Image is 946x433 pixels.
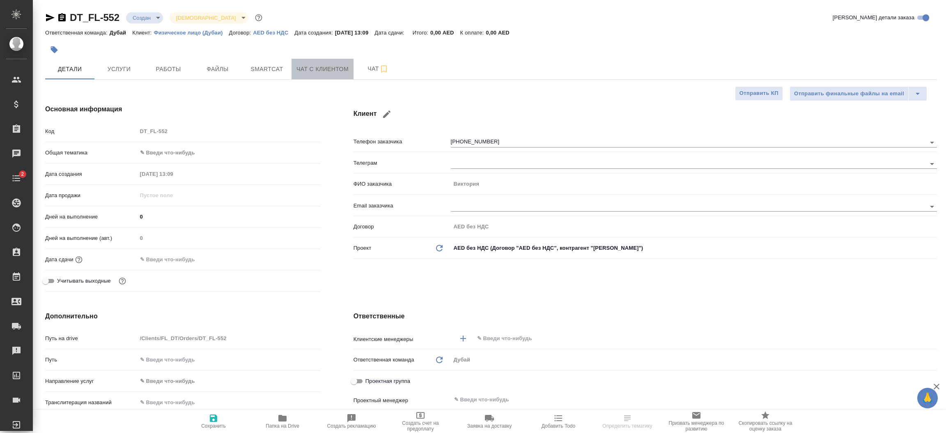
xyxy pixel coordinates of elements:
[926,137,938,148] button: Open
[667,420,726,432] span: Призвать менеджера по развитию
[126,12,163,23] div: Создан
[45,30,110,36] p: Ответственная команда:
[354,104,937,124] h4: Клиент
[45,398,137,407] p: Транслитерация названий
[70,12,119,23] a: DT_FL-552
[45,311,321,321] h4: Дополнительно
[110,30,133,36] p: Дубай
[45,234,137,242] p: Дней на выполнение (авт.)
[45,191,137,200] p: Дата продажи
[354,244,372,252] p: Проект
[45,127,137,136] p: Код
[253,30,294,36] p: AED без НДС
[926,158,938,170] button: Open
[50,64,90,74] span: Детали
[137,146,321,160] div: ✎ Введи что-нибудь
[354,223,451,231] p: Договор
[413,30,430,36] p: Итого:
[379,64,389,74] svg: Подписаться
[45,170,137,178] p: Дата создания
[137,125,321,137] input: Пустое поле
[174,14,238,21] button: [DEMOGRAPHIC_DATA]
[602,423,652,429] span: Определить тематику
[391,420,450,432] span: Создать счет на предоплату
[476,334,907,343] input: ✎ Введи что-нибудь
[73,254,84,265] button: Если добавить услуги и заполнить их объемом, то дата рассчитается автоматически
[354,202,451,210] p: Email заказчика
[451,178,937,190] input: Пустое поле
[794,89,904,99] span: Отправить финальные файлы на email
[354,180,451,188] p: ФИО заказчика
[317,410,386,433] button: Создать рекламацию
[45,213,137,221] p: Дней на выполнение
[57,277,111,285] span: Учитывать выходные
[354,356,414,364] p: Ответственная команда
[117,276,128,286] button: Выбери, если сб и вс нужно считать рабочими днями для выполнения заказа.
[45,41,63,59] button: Добавить тэг
[253,29,294,36] a: AED без НДС
[140,377,311,385] div: ✎ Введи что-нибудь
[486,30,515,36] p: 0,00 AED
[453,395,907,405] input: ✎ Введи что-нибудь
[451,221,937,233] input: Пустое поле
[790,86,927,101] div: split button
[354,311,937,321] h4: Ответственные
[593,410,662,433] button: Определить тематику
[917,388,938,408] button: 🙏
[137,332,321,344] input: Пустое поле
[374,30,406,36] p: Дата сдачи:
[137,168,209,180] input: Пустое поле
[736,420,795,432] span: Скопировать ссылку на оценку заказа
[132,30,154,36] p: Клиент:
[2,168,31,189] a: 2
[926,201,938,212] button: Open
[140,149,311,157] div: ✎ Введи что-нибудь
[451,241,937,255] div: AED без НДС (Договор "AED без НДС", контрагент "[PERSON_NAME]")
[921,389,935,407] span: 🙏
[149,64,188,74] span: Работы
[354,159,451,167] p: Телеграм
[739,89,778,98] span: Отправить КП
[45,356,137,364] p: Путь
[365,377,410,385] span: Проектная группа
[455,410,524,433] button: Заявка на доставку
[460,30,486,36] p: К оплате:
[542,423,575,429] span: Добавить Todo
[296,64,349,74] span: Чат с клиентом
[154,29,229,36] a: Физическое лицо (Дубаи)
[45,149,137,157] p: Общая тематика
[137,232,321,244] input: Пустое поле
[99,64,139,74] span: Услуги
[45,13,55,23] button: Скопировать ссылку для ЯМессенджера
[294,30,335,36] p: Дата создания:
[137,189,209,201] input: Пустое поле
[524,410,593,433] button: Добавить Todo
[57,13,67,23] button: Скопировать ссылку
[137,374,321,388] div: ✎ Введи что-нибудь
[201,423,226,429] span: Сохранить
[45,256,73,264] p: Дата сдачи
[179,410,248,433] button: Сохранить
[451,353,937,367] div: Дубай
[16,170,29,178] span: 2
[467,423,512,429] span: Заявка на доставку
[790,86,909,101] button: Отправить финальные файлы на email
[137,211,321,223] input: ✎ Введи что-нибудь
[354,138,451,146] p: Телефон заказчика
[45,104,321,114] h4: Основная информация
[932,338,934,339] button: Open
[45,334,137,343] p: Путь на drive
[137,253,209,265] input: ✎ Введи что-нибудь
[358,64,398,74] span: Чат
[335,30,375,36] p: [DATE] 13:09
[198,64,237,74] span: Файлы
[731,410,800,433] button: Скопировать ссылку на оценку заказа
[662,410,731,433] button: Призвать менеджера по развитию
[247,64,287,74] span: Smartcat
[253,12,264,23] button: Доп статусы указывают на важность/срочность заказа
[266,423,299,429] span: Папка на Drive
[229,30,253,36] p: Договор:
[170,12,248,23] div: Создан
[45,377,137,385] p: Направление услуг
[327,423,376,429] span: Создать рекламацию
